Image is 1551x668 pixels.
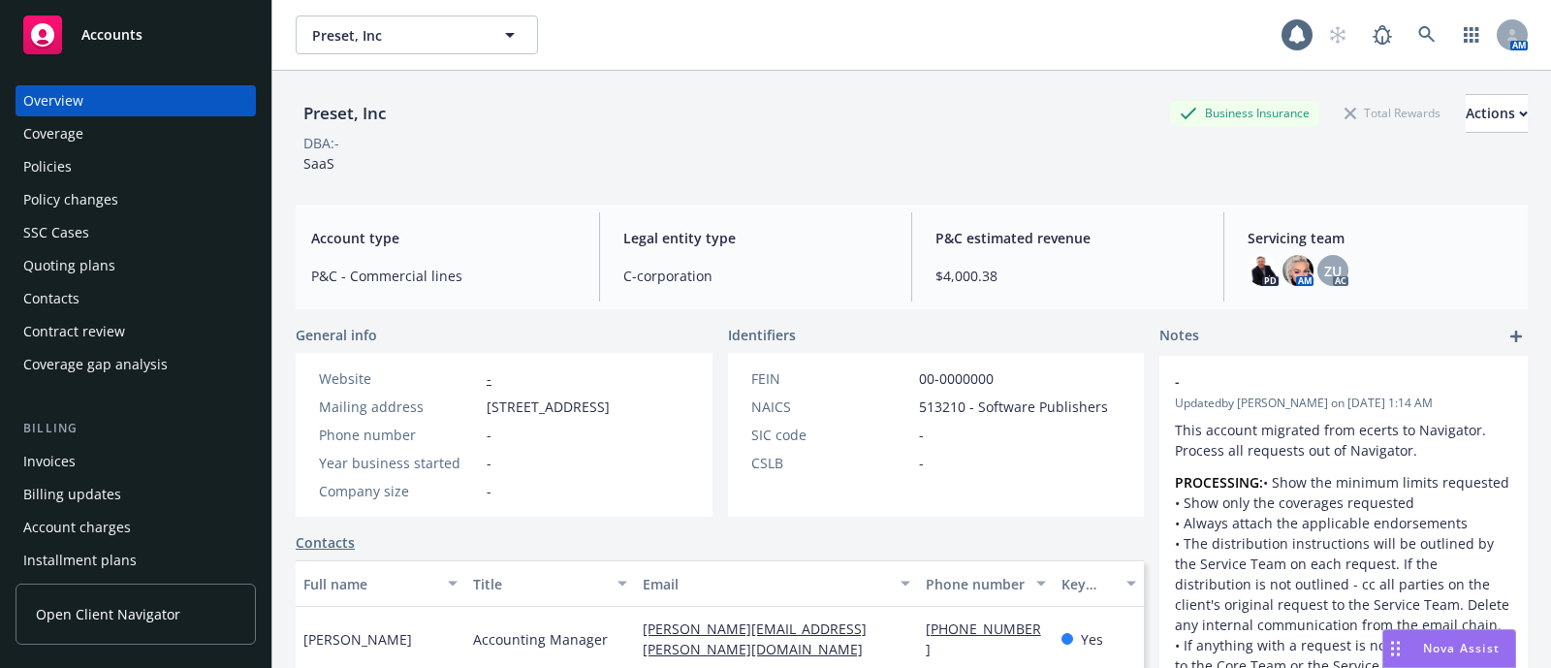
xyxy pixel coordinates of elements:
[1504,325,1528,348] a: add
[16,545,256,576] a: Installment plans
[1175,473,1263,492] strong: PROCESSING:
[926,620,1041,658] a: [PHONE_NUMBER]
[1175,371,1462,392] span: -
[16,85,256,116] a: Overview
[16,8,256,62] a: Accounts
[1382,629,1516,668] button: Nova Assist
[1408,16,1446,54] a: Search
[81,27,142,43] span: Accounts
[296,101,394,126] div: Preset, Inc
[16,217,256,248] a: SSC Cases
[1363,16,1402,54] a: Report a Bug
[751,397,911,417] div: NAICS
[312,25,480,46] span: Preset, Inc
[643,620,878,658] a: [PERSON_NAME][EMAIL_ADDRESS][PERSON_NAME][DOMAIN_NAME]
[16,446,256,477] a: Invoices
[16,512,256,543] a: Account charges
[311,266,576,286] span: P&C - Commercial lines
[23,349,168,380] div: Coverage gap analysis
[23,283,79,314] div: Contacts
[935,228,1200,248] span: P&C estimated revenue
[1170,101,1319,125] div: Business Insurance
[23,217,89,248] div: SSC Cases
[919,368,994,389] span: 00-0000000
[23,118,83,149] div: Coverage
[623,266,888,286] span: C-corporation
[296,560,465,607] button: Full name
[16,118,256,149] a: Coverage
[1175,420,1512,461] p: This account migrated from ecerts to Navigator. Process all requests out of Navigator.
[16,479,256,510] a: Billing updates
[296,532,355,553] a: Contacts
[303,574,436,594] div: Full name
[303,629,412,650] span: [PERSON_NAME]
[1466,95,1528,132] div: Actions
[1452,16,1491,54] a: Switch app
[16,283,256,314] a: Contacts
[1282,255,1314,286] img: photo
[919,397,1108,417] span: 513210 - Software Publishers
[473,574,606,594] div: Title
[319,453,479,473] div: Year business started
[935,266,1200,286] span: $4,000.38
[23,85,83,116] div: Overview
[319,425,479,445] div: Phone number
[919,425,924,445] span: -
[1175,395,1512,412] span: Updated by [PERSON_NAME] on [DATE] 1:14 AM
[311,228,576,248] span: Account type
[1248,228,1512,248] span: Servicing team
[1466,94,1528,133] button: Actions
[16,349,256,380] a: Coverage gap analysis
[16,184,256,215] a: Policy changes
[23,316,125,347] div: Contract review
[751,368,911,389] div: FEIN
[1159,325,1199,348] span: Notes
[319,368,479,389] div: Website
[16,151,256,182] a: Policies
[918,560,1054,607] button: Phone number
[926,574,1025,594] div: Phone number
[919,453,924,473] span: -
[728,325,796,345] span: Identifiers
[1423,640,1500,656] span: Nova Assist
[1324,261,1342,281] span: ZU
[487,453,491,473] span: -
[23,250,115,281] div: Quoting plans
[635,560,918,607] button: Email
[487,481,491,501] span: -
[16,250,256,281] a: Quoting plans
[319,397,479,417] div: Mailing address
[473,629,608,650] span: Accounting Manager
[303,133,339,153] div: DBA: -
[465,560,635,607] button: Title
[643,574,889,594] div: Email
[1054,560,1144,607] button: Key contact
[487,397,610,417] span: [STREET_ADDRESS]
[623,228,888,248] span: Legal entity type
[23,545,137,576] div: Installment plans
[23,151,72,182] div: Policies
[1248,255,1279,286] img: photo
[319,481,479,501] div: Company size
[36,604,180,624] span: Open Client Navigator
[23,446,76,477] div: Invoices
[296,325,377,345] span: General info
[23,512,131,543] div: Account charges
[1383,630,1408,667] div: Drag to move
[487,369,491,388] a: -
[23,479,121,510] div: Billing updates
[1335,101,1450,125] div: Total Rewards
[751,425,911,445] div: SIC code
[1061,574,1115,594] div: Key contact
[16,316,256,347] a: Contract review
[1081,629,1103,650] span: Yes
[16,419,256,438] div: Billing
[487,425,491,445] span: -
[296,16,538,54] button: Preset, Inc
[23,184,118,215] div: Policy changes
[303,154,334,173] span: SaaS
[1318,16,1357,54] a: Start snowing
[751,453,911,473] div: CSLB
